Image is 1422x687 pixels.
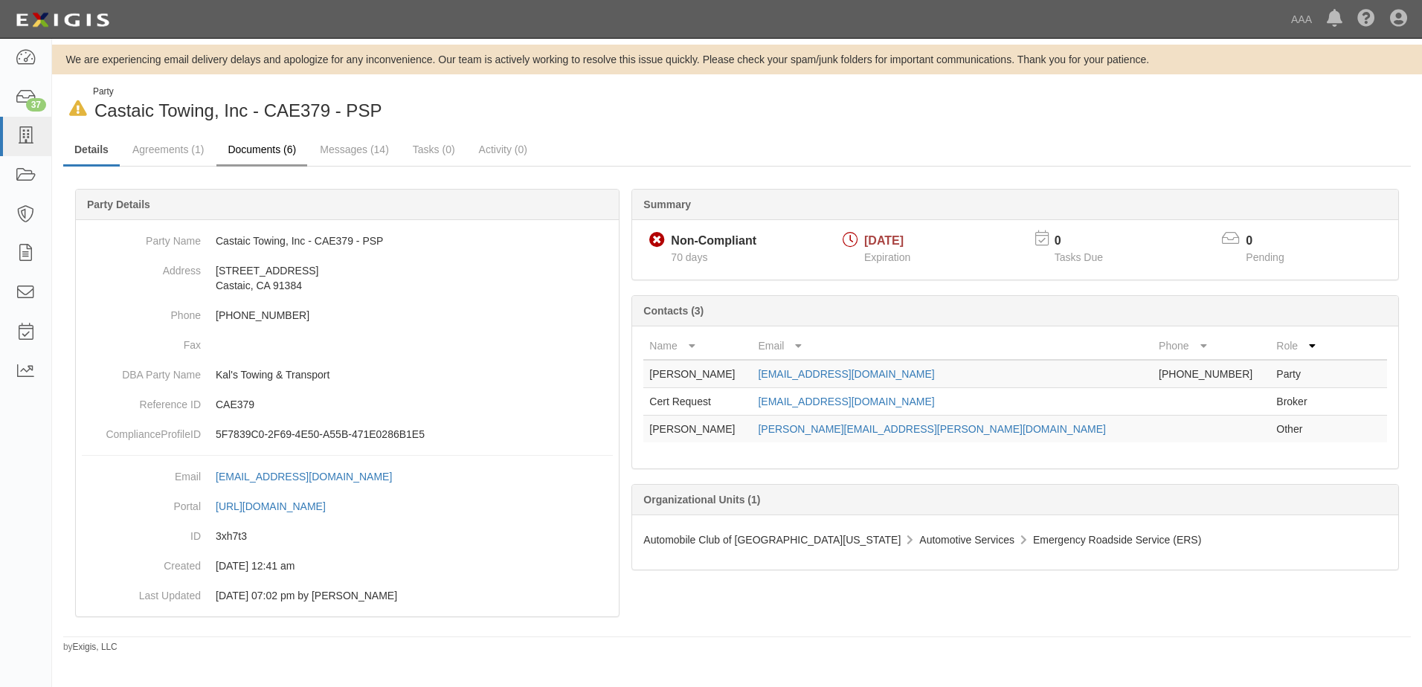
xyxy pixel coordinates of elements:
[1055,233,1122,250] p: 0
[1246,233,1302,250] p: 0
[82,581,201,603] dt: Last Updated
[643,199,691,210] b: Summary
[82,581,613,610] dd: 04/24/2024 07:02 pm by Samantha Molina
[82,390,201,412] dt: Reference ID
[649,233,665,248] i: Non-Compliant
[82,491,201,514] dt: Portal
[216,427,613,442] p: 5F7839C0-2F69-4E50-A55B-471E0286B1E5
[52,52,1422,67] div: We are experiencing email delivery delays and apologize for any inconvenience. Our team is active...
[1246,251,1284,263] span: Pending
[1033,534,1201,546] span: Emergency Roadside Service (ERS)
[82,521,201,544] dt: ID
[216,135,307,167] a: Documents (6)
[73,642,118,652] a: Exigis, LLC
[643,494,760,506] b: Organizational Units (1)
[216,500,342,512] a: [URL][DOMAIN_NAME]
[309,135,400,164] a: Messages (14)
[758,423,1106,435] a: [PERSON_NAME][EMAIL_ADDRESS][PERSON_NAME][DOMAIN_NAME]
[643,416,752,443] td: [PERSON_NAME]
[216,471,408,483] a: [EMAIL_ADDRESS][DOMAIN_NAME]
[468,135,538,164] a: Activity (0)
[864,234,904,247] span: [DATE]
[643,360,752,388] td: [PERSON_NAME]
[93,86,382,98] div: Party
[82,226,613,256] dd: Castaic Towing, Inc - CAE379 - PSP
[1270,332,1328,360] th: Role
[1055,251,1103,263] span: Tasks Due
[82,256,201,278] dt: Address
[82,419,201,442] dt: ComplianceProfileID
[643,388,752,416] td: Cert Request
[82,300,613,330] dd: [PHONE_NUMBER]
[82,360,201,382] dt: DBA Party Name
[11,7,114,33] img: logo-5460c22ac91f19d4615b14bd174203de0afe785f0fc80cf4dbbc73dc1793850b.png
[82,226,201,248] dt: Party Name
[1153,360,1270,388] td: [PHONE_NUMBER]
[82,300,201,323] dt: Phone
[82,551,201,573] dt: Created
[63,135,120,167] a: Details
[63,641,118,654] small: by
[1270,360,1328,388] td: Party
[87,199,150,210] b: Party Details
[63,86,726,123] div: Castaic Towing, Inc - CAE379 - PSP
[216,367,613,382] p: Kal's Towing & Transport
[82,330,201,352] dt: Fax
[864,251,910,263] span: Expiration
[671,233,756,250] div: Non-Compliant
[402,135,466,164] a: Tasks (0)
[82,462,201,484] dt: Email
[752,332,1153,360] th: Email
[82,551,613,581] dd: 03/10/2023 12:41 am
[82,256,613,300] dd: [STREET_ADDRESS] Castaic, CA 91384
[94,100,382,120] span: Castaic Towing, Inc - CAE379 - PSP
[69,101,87,117] i: In Default since 06/26/2025
[1270,388,1328,416] td: Broker
[643,534,901,546] span: Automobile Club of [GEOGRAPHIC_DATA][US_STATE]
[121,135,215,164] a: Agreements (1)
[1153,332,1270,360] th: Phone
[216,397,613,412] p: CAE379
[643,332,752,360] th: Name
[82,521,613,551] dd: 3xh7t3
[26,98,46,112] div: 37
[758,368,934,380] a: [EMAIL_ADDRESS][DOMAIN_NAME]
[216,469,392,484] div: [EMAIL_ADDRESS][DOMAIN_NAME]
[1357,10,1375,28] i: Help Center - Complianz
[919,534,1014,546] span: Automotive Services
[671,251,707,263] span: Since 06/12/2025
[758,396,934,407] a: [EMAIL_ADDRESS][DOMAIN_NAME]
[1284,4,1319,34] a: AAA
[1270,416,1328,443] td: Other
[643,305,704,317] b: Contacts (3)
